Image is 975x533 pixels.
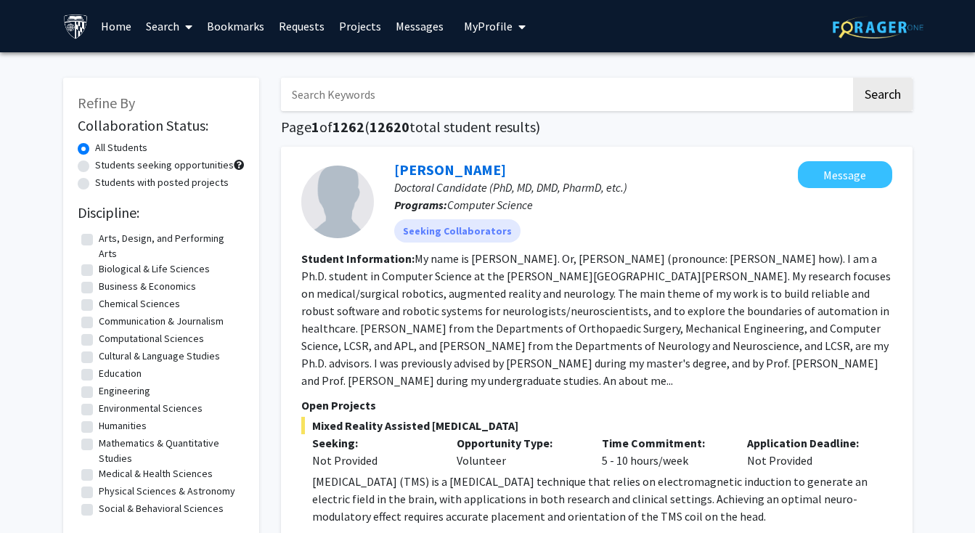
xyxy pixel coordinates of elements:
label: Arts, Design, and Performing Arts [99,231,241,261]
span: Open Projects [301,398,376,412]
label: Students with posted projects [95,175,229,190]
span: My Profile [464,19,513,33]
label: Computational Sciences [99,331,204,346]
a: Projects [332,1,388,52]
label: Humanities [99,418,147,434]
h2: Collaboration Status: [78,117,245,134]
label: Education [99,366,142,381]
h1: Page of ( total student results) [281,118,913,136]
h2: Discipline: [78,204,245,221]
img: ForagerOne Logo [833,16,923,38]
span: Doctoral Candidate (PhD, MD, DMD, PharmD, etc.) [394,180,627,195]
label: All Students [95,140,147,155]
label: Environmental Sciences [99,401,203,416]
input: Search Keywords [281,78,851,111]
label: Biological & Life Sciences [99,261,210,277]
a: Home [94,1,139,52]
label: Physical Sciences & Astronomy [99,484,235,499]
img: Johns Hopkins University Logo [63,14,89,39]
a: Messages [388,1,451,52]
label: Communication & Journalism [99,314,224,329]
p: Application Deadline: [747,434,870,452]
label: Mathematics & Quantitative Studies [99,436,241,466]
label: Medical & Health Sciences [99,466,213,481]
div: Not Provided [312,452,436,469]
span: [MEDICAL_DATA] (TMS) is a [MEDICAL_DATA] technique that relies on electromagnetic induction to ge... [312,474,868,524]
div: Not Provided [736,434,881,469]
fg-read-more: My name is [PERSON_NAME]. Or, [PERSON_NAME] (pronounce: [PERSON_NAME] how). I am a Ph.D. student ... [301,251,891,388]
a: Bookmarks [200,1,272,52]
label: Social & Behavioral Sciences [99,501,224,516]
div: 5 - 10 hours/week [591,434,736,469]
button: Search [853,78,913,111]
mat-chip: Seeking Collaborators [394,219,521,243]
span: Mixed Reality Assisted [MEDICAL_DATA] [301,417,892,434]
span: 12620 [370,118,409,136]
label: Business & Economics [99,279,196,294]
a: Search [139,1,200,52]
a: Requests [272,1,332,52]
button: Message Yihao Liu [798,161,892,188]
div: Volunteer [446,434,591,469]
b: Student Information: [301,251,415,266]
label: Cultural & Language Studies [99,349,220,364]
span: 1 [311,118,319,136]
label: Chemical Sciences [99,296,180,312]
a: [PERSON_NAME] [394,160,506,179]
span: 1262 [333,118,364,136]
b: Programs: [394,198,447,212]
span: Refine By [78,94,135,112]
span: Computer Science [447,198,533,212]
p: Time Commitment: [602,434,725,452]
p: Seeking: [312,434,436,452]
label: Engineering [99,383,150,399]
p: Opportunity Type: [457,434,580,452]
iframe: Chat [11,468,62,522]
label: Students seeking opportunities [95,158,234,173]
